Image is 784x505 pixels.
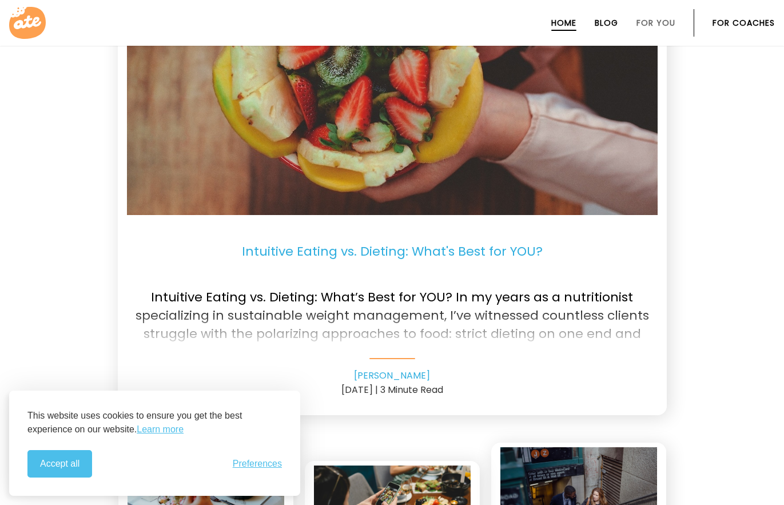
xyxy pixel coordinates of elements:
[127,383,658,397] div: [DATE] | 3 Minute Read
[27,450,92,478] button: Accept all cookies
[551,18,576,27] a: Home
[127,224,658,279] p: Intuitive Eating vs. Dieting: What's Best for YOU?
[127,224,658,359] a: Intuitive Eating vs. Dieting: What's Best for YOU? Intuitive Eating vs. Dieting: What’s Best for ...
[595,18,618,27] a: Blog
[27,409,282,436] p: This website uses cookies to ensure you get the best experience on our website.
[354,369,430,383] a: [PERSON_NAME]
[636,18,675,27] a: For You
[713,18,775,27] a: For Coaches
[233,459,282,469] span: Preferences
[127,279,658,343] p: Intuitive Eating vs. Dieting: What’s Best for YOU? In my years as a nutritionist specializing in ...
[233,459,282,469] button: Toggle preferences
[137,423,184,436] a: Learn more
